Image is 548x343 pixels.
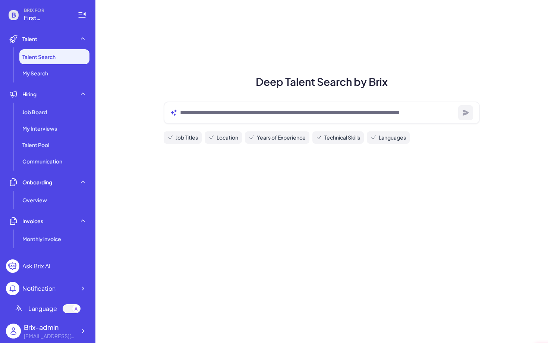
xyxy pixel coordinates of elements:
span: Years of Experience [257,134,306,141]
span: Onboarding [22,178,52,186]
span: Job Board [22,108,47,116]
span: Invoices [22,217,43,225]
img: user_logo.png [6,324,21,339]
span: Talent Pool [22,141,49,149]
span: First Intelligence [24,13,69,22]
span: Monthly invoice [22,235,61,243]
span: Location [217,134,238,141]
span: Hiring [22,90,37,98]
div: Brix-admin [24,322,76,332]
div: Ask Brix AI [22,262,50,271]
span: My Interviews [22,125,57,132]
div: flora@joinbrix.com [24,332,76,340]
span: BRIX FOR [24,7,69,13]
span: Language [28,304,57,313]
span: Job Titles [176,134,198,141]
span: Languages [379,134,406,141]
span: Communication [22,158,62,165]
div: Notification [22,284,56,293]
span: Talent [22,35,37,43]
h1: Deep Talent Search by Brix [155,74,489,90]
span: Overview [22,196,47,204]
span: My Search [22,69,48,77]
span: Technical Skills [324,134,360,141]
span: Talent Search [22,53,56,60]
